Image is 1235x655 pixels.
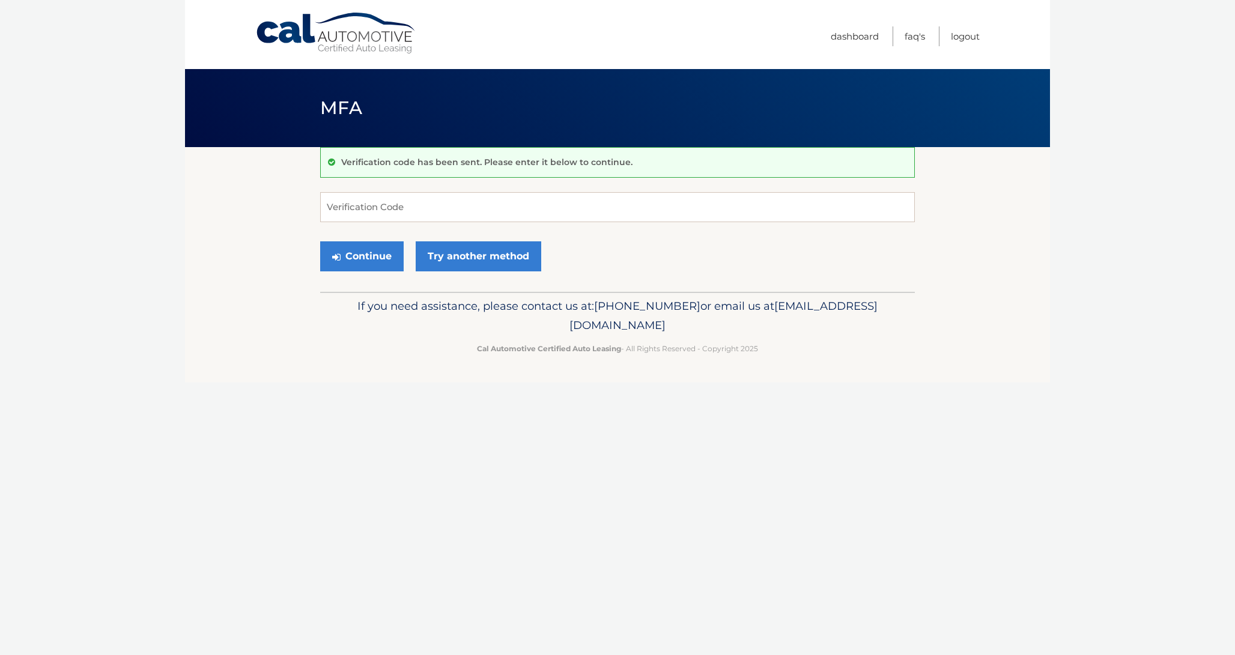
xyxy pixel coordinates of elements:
[594,299,700,313] span: [PHONE_NUMBER]
[569,299,878,332] span: [EMAIL_ADDRESS][DOMAIN_NAME]
[416,241,541,271] a: Try another method
[328,297,907,335] p: If you need assistance, please contact us at: or email us at
[320,97,362,119] span: MFA
[477,344,621,353] strong: Cal Automotive Certified Auto Leasing
[328,342,907,355] p: - All Rights Reserved - Copyright 2025
[320,241,404,271] button: Continue
[831,26,879,46] a: Dashboard
[255,12,417,55] a: Cal Automotive
[320,192,915,222] input: Verification Code
[905,26,925,46] a: FAQ's
[951,26,980,46] a: Logout
[341,157,633,168] p: Verification code has been sent. Please enter it below to continue.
